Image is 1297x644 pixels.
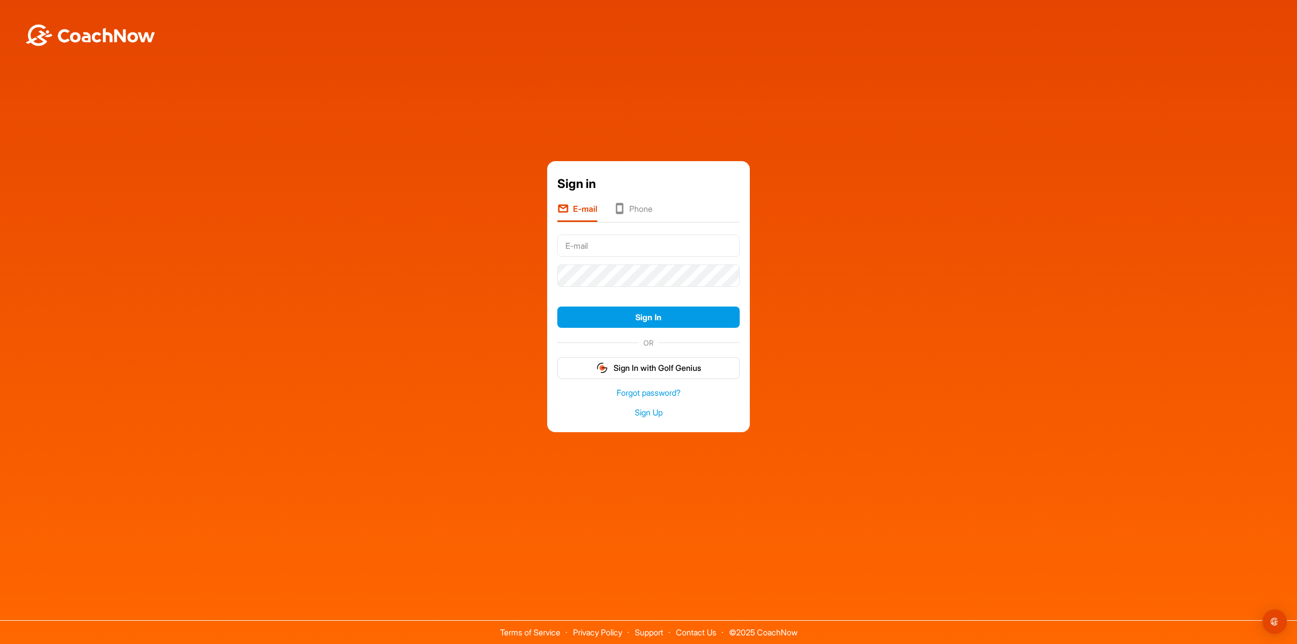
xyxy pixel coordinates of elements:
li: E-mail [557,203,597,222]
img: BwLJSsUCoWCh5upNqxVrqldRgqLPVwmV24tXu5FoVAoFEpwwqQ3VIfuoInZCoVCoTD4vwADAC3ZFMkVEQFDAAAAAElFTkSuQmCC [24,24,156,46]
button: Sign In [557,307,740,328]
a: Sign Up [557,407,740,419]
a: Forgot password? [557,387,740,399]
div: Open Intercom Messenger [1263,610,1287,634]
input: E-mail [557,235,740,257]
a: Privacy Policy [573,627,622,637]
a: Terms of Service [500,627,560,637]
a: Contact Us [676,627,716,637]
span: OR [638,337,659,348]
img: gg_logo [596,362,608,374]
button: Sign In with Golf Genius [557,357,740,379]
span: © 2025 CoachNow [724,621,803,636]
a: Support [635,627,663,637]
li: Phone [614,203,653,222]
div: Sign in [557,175,740,193]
